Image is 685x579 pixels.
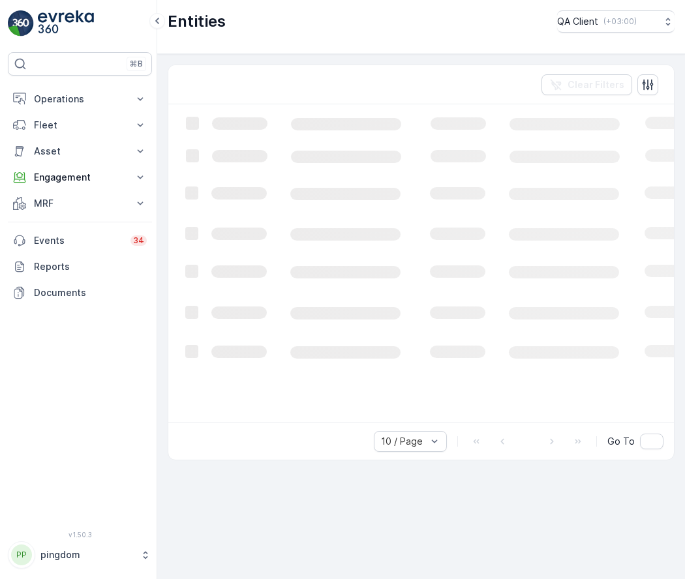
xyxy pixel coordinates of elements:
p: Operations [34,93,126,106]
p: Clear Filters [568,78,624,91]
button: MRF [8,190,152,216]
p: ( +03:00 ) [603,16,637,27]
p: Documents [34,286,147,299]
img: logo [8,10,34,37]
a: Events34 [8,228,152,254]
a: Documents [8,280,152,306]
button: Asset [8,138,152,164]
a: Reports [8,254,152,280]
p: pingdom [40,548,134,561]
p: Fleet [34,119,126,132]
p: Engagement [34,171,126,184]
button: PPpingdom [8,541,152,569]
button: Engagement [8,164,152,190]
span: Go To [607,435,635,448]
button: Clear Filters [541,74,632,95]
p: Reports [34,260,147,273]
p: QA Client [557,15,598,28]
p: Events [34,234,123,247]
div: PP [11,544,32,565]
span: v 1.50.3 [8,531,152,539]
p: Asset [34,145,126,158]
button: Operations [8,86,152,112]
button: QA Client(+03:00) [557,10,675,33]
p: MRF [34,197,126,210]
p: Entities [168,11,226,32]
p: ⌘B [130,59,143,69]
button: Fleet [8,112,152,138]
p: 34 [133,235,144,246]
img: logo_light-DOdMpM7g.png [38,10,94,37]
